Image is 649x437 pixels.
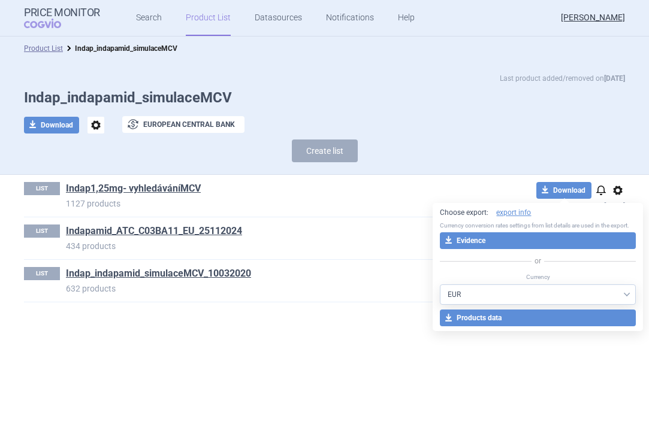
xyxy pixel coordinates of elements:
[500,72,625,84] p: Last product added/removed on
[604,202,625,210] strong: [DATE]
[66,198,445,210] p: 1127 products
[292,139,358,162] button: Create list
[24,44,63,53] a: Product List
[66,182,201,195] a: Indap1,25mg- vyhledáváníMCV
[66,267,445,283] h1: Indap_indapamid_simulaceMCV_10032020
[66,182,445,198] h1: Indap1,25mg- vyhledáváníMCV
[604,74,625,83] strong: [DATE]
[445,199,625,210] p: Last product added/removed on
[440,309,636,326] button: Products data
[66,240,445,252] p: 434 products
[66,283,445,295] p: 632 products
[24,224,60,238] p: LIST
[536,182,591,199] button: Download
[24,89,625,107] h1: Indap_indapamid_simulaceMCV
[24,7,100,19] strong: Price Monitor
[24,267,60,280] p: LIST
[440,273,636,281] p: Currency
[496,208,531,218] a: export info
[75,44,177,53] strong: Indap_indapamid_simulaceMCV
[66,267,251,280] a: Indap_indapamid_simulaceMCV_10032020
[532,255,544,267] span: or
[440,221,636,230] p: Currency conversion rates settings from list details are used in the export.
[24,43,63,54] li: Product List
[24,117,79,133] button: Download
[66,224,242,238] a: Indapamid_ATC_C03BA11_EU_25112024
[440,232,636,249] button: Evidence
[24,7,100,29] a: Price MonitorCOGVIO
[24,182,60,195] p: LIST
[440,208,636,218] p: Choose export:
[122,116,244,133] button: European Central Bank
[24,19,78,28] span: COGVIO
[66,224,445,240] h1: Indapamid_ATC_C03BA11_EU_25112024
[63,43,177,54] li: Indap_indapamid_simulaceMCV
